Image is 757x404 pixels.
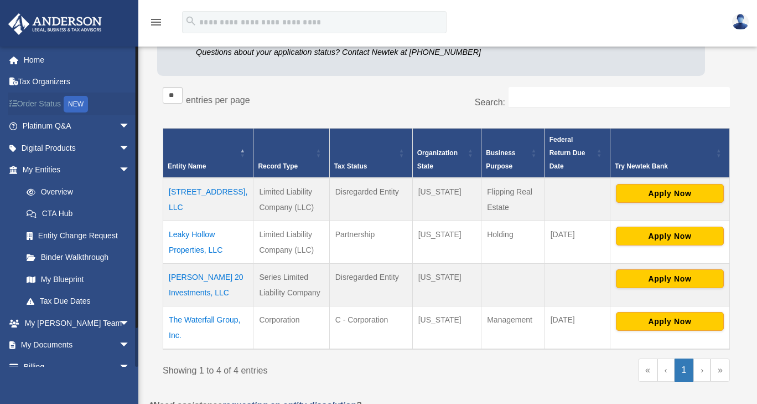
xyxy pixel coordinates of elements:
td: [US_STATE] [412,221,481,263]
td: [US_STATE] [412,306,481,349]
div: NEW [64,96,88,112]
a: menu [149,19,163,29]
a: Home [8,49,147,71]
button: Apply Now [616,184,724,203]
img: Anderson Advisors Platinum Portal [5,13,105,35]
span: Federal Return Due Date [549,136,585,170]
td: Disregarded Entity [329,263,412,306]
a: Platinum Q&Aarrow_drop_down [8,115,147,137]
a: My Blueprint [15,268,141,290]
span: Entity Name [168,162,206,170]
a: My Documentsarrow_drop_down [8,334,147,356]
i: search [185,15,197,27]
button: Apply Now [616,269,724,288]
a: Billingarrow_drop_down [8,356,147,378]
label: entries per page [186,95,250,105]
td: [DATE] [545,306,610,349]
span: Business Purpose [486,149,515,170]
a: Entity Change Request [15,224,141,247]
td: Corporation [253,306,329,349]
td: [DATE] [545,221,610,263]
td: [US_STATE] [412,178,481,221]
i: menu [149,16,163,29]
span: Record Type [258,162,298,170]
a: Overview [15,181,136,203]
td: Partnership [329,221,412,263]
span: arrow_drop_down [119,312,141,335]
th: Business Purpose: Activate to sort [481,128,545,178]
span: Tax Status [334,162,367,170]
img: User Pic [732,14,749,30]
label: Search: [475,98,505,107]
td: [STREET_ADDRESS], LLC [163,178,253,221]
td: Limited Liability Company (LLC) [253,178,329,221]
a: CTA Hub [15,203,141,225]
td: C - Corporation [329,306,412,349]
td: Disregarded Entity [329,178,412,221]
p: Questions about your application status? Contact Newtek at [PHONE_NUMBER] [196,45,534,59]
td: The Waterfall Group, Inc. [163,306,253,349]
button: Apply Now [616,312,724,331]
th: Tax Status: Activate to sort [329,128,412,178]
th: Organization State: Activate to sort [412,128,481,178]
button: Apply Now [616,227,724,246]
span: arrow_drop_down [119,115,141,138]
span: arrow_drop_down [119,356,141,379]
td: Series Limited Liability Company [253,263,329,306]
span: arrow_drop_down [119,137,141,160]
div: Try Newtek Bank [615,160,713,173]
td: [PERSON_NAME] 20 Investments, LLC [163,263,253,306]
a: First [638,359,657,382]
span: arrow_drop_down [119,334,141,357]
a: Order StatusNEW [8,93,147,115]
td: Leaky Hollow Properties, LLC [163,221,253,263]
div: Showing 1 to 4 of 4 entries [163,359,438,379]
td: Holding [481,221,545,263]
td: Management [481,306,545,349]
a: Tax Due Dates [15,290,141,313]
td: [US_STATE] [412,263,481,306]
th: Entity Name: Activate to invert sorting [163,128,253,178]
a: Digital Productsarrow_drop_down [8,137,147,159]
a: Binder Walkthrough [15,247,141,269]
th: Try Newtek Bank : Activate to sort [610,128,729,178]
span: arrow_drop_down [119,159,141,182]
a: Tax Organizers [8,71,147,93]
th: Record Type: Activate to sort [253,128,329,178]
span: Organization State [417,149,458,170]
td: Limited Liability Company (LLC) [253,221,329,263]
a: My [PERSON_NAME] Teamarrow_drop_down [8,312,147,334]
td: Flipping Real Estate [481,178,545,221]
a: My Entitiesarrow_drop_down [8,159,141,181]
th: Federal Return Due Date: Activate to sort [545,128,610,178]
